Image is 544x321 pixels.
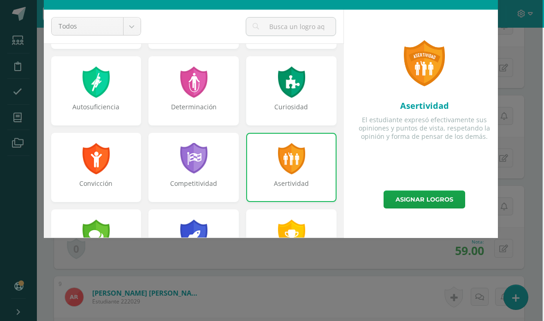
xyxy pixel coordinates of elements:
[384,190,465,208] a: Asignar logros
[149,102,238,121] div: Determinación
[247,102,336,121] div: Curiosidad
[359,116,491,141] div: El estudiante expresó efectivamente sus opiniones y puntos de vista, respetando la opinión y form...
[52,18,141,35] a: Todos
[247,179,336,197] div: Asertividad
[149,179,238,197] div: Competitividad
[52,102,141,121] div: Autosuficiencia
[246,18,335,36] input: Busca un logro aquí...
[59,18,116,35] span: Todos
[52,179,141,197] div: Convicción
[359,100,491,111] div: Asertividad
